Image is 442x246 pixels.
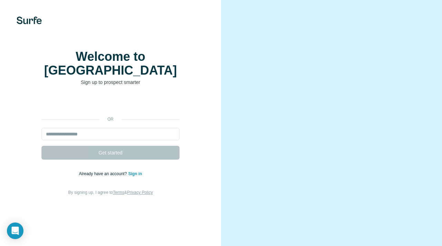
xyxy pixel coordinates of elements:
img: Surfe's logo [17,17,42,24]
span: Already have an account? [79,171,128,176]
p: Sign up to prospect smarter [41,79,180,86]
a: Terms [113,190,124,195]
div: Open Intercom Messenger [7,223,23,239]
a: Privacy Policy [127,190,153,195]
iframe: Sign in with Google Button [38,96,183,111]
a: Sign in [128,171,142,176]
p: or [99,116,122,122]
span: By signing up, I agree to & [68,190,153,195]
h1: Welcome to [GEOGRAPHIC_DATA] [41,50,180,77]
